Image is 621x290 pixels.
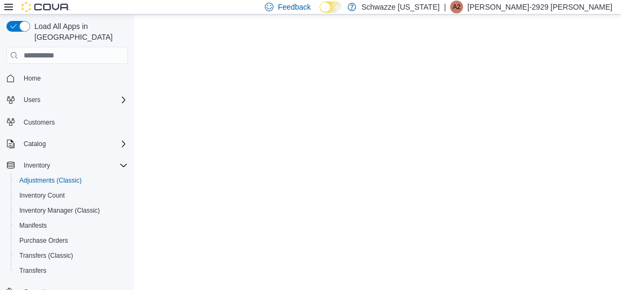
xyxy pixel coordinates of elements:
[362,1,440,13] p: Schwazze [US_STATE]
[11,173,132,188] button: Adjustments (Classic)
[11,188,132,203] button: Inventory Count
[15,264,50,277] a: Transfers
[19,93,45,106] button: Users
[19,93,128,106] span: Users
[19,72,45,85] a: Home
[15,204,128,217] span: Inventory Manager (Classic)
[2,114,132,129] button: Customers
[24,161,50,170] span: Inventory
[278,2,310,12] span: Feedback
[15,234,73,247] a: Purchase Orders
[11,263,132,278] button: Transfers
[19,71,128,85] span: Home
[453,1,461,13] span: A2
[19,176,82,185] span: Adjustments (Classic)
[19,115,128,128] span: Customers
[19,251,73,260] span: Transfers (Classic)
[24,140,46,148] span: Catalog
[11,233,132,248] button: Purchase Orders
[2,136,132,151] button: Catalog
[11,218,132,233] button: Manifests
[21,2,70,12] img: Cova
[19,236,68,245] span: Purchase Orders
[2,158,132,173] button: Inventory
[450,1,463,13] div: Adrian-2929 Telles
[19,116,59,129] a: Customers
[19,191,65,200] span: Inventory Count
[15,174,86,187] a: Adjustments (Classic)
[15,249,77,262] a: Transfers (Classic)
[19,159,54,172] button: Inventory
[15,189,128,202] span: Inventory Count
[15,174,128,187] span: Adjustments (Classic)
[11,248,132,263] button: Transfers (Classic)
[19,266,46,275] span: Transfers
[15,219,128,232] span: Manifests
[15,189,69,202] a: Inventory Count
[2,92,132,107] button: Users
[2,70,132,86] button: Home
[30,21,128,42] span: Load All Apps in [GEOGRAPHIC_DATA]
[467,1,612,13] p: [PERSON_NAME]-2929 [PERSON_NAME]
[444,1,446,13] p: |
[19,159,128,172] span: Inventory
[24,74,41,83] span: Home
[24,96,40,104] span: Users
[15,219,51,232] a: Manifests
[320,2,342,13] input: Dark Mode
[19,137,128,150] span: Catalog
[19,206,100,215] span: Inventory Manager (Classic)
[24,118,55,127] span: Customers
[19,221,47,230] span: Manifests
[15,234,128,247] span: Purchase Orders
[15,204,104,217] a: Inventory Manager (Classic)
[15,264,128,277] span: Transfers
[11,203,132,218] button: Inventory Manager (Classic)
[19,137,50,150] button: Catalog
[15,249,128,262] span: Transfers (Classic)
